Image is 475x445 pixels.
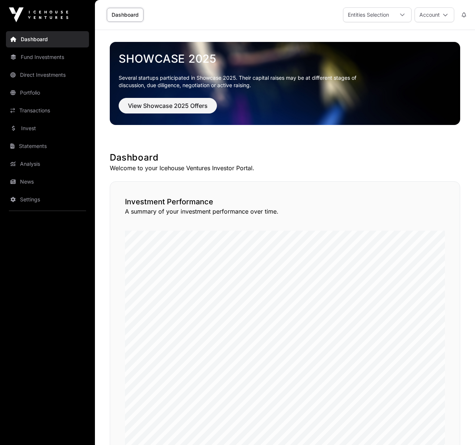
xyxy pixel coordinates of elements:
h2: Investment Performance [125,197,445,207]
h1: Dashboard [110,152,460,164]
a: Invest [6,120,89,136]
a: Statements [6,138,89,154]
img: Icehouse Ventures Logo [9,7,68,22]
img: Showcase 2025 [110,42,460,125]
span: View Showcase 2025 Offers [128,101,208,110]
p: A summary of your investment performance over time. [125,207,445,216]
a: Transactions [6,102,89,119]
a: Settings [6,191,89,208]
a: News [6,174,89,190]
a: Dashboard [107,8,144,22]
a: Dashboard [6,31,89,47]
a: Portfolio [6,85,89,101]
a: Fund Investments [6,49,89,65]
button: Account [415,7,454,22]
a: Direct Investments [6,67,89,83]
p: Welcome to your Icehouse Ventures Investor Portal. [110,164,460,172]
a: View Showcase 2025 Offers [119,105,217,113]
div: Entities Selection [343,8,393,22]
button: View Showcase 2025 Offers [119,98,217,113]
a: Analysis [6,156,89,172]
a: Showcase 2025 [119,52,451,65]
p: Several startups participated in Showcase 2025. Their capital raises may be at different stages o... [119,74,368,89]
